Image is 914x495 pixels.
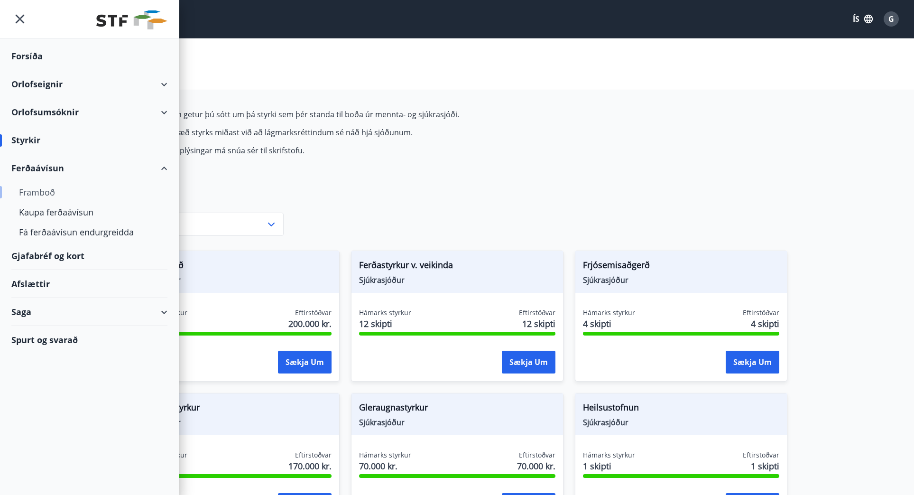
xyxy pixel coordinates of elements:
span: Eftirstöðvar [743,450,779,460]
p: Fyrir frekari upplýsingar má snúa sér til skrifstofu. [127,145,575,156]
img: union_logo [96,10,167,29]
label: Flokkur [127,201,284,211]
button: Sækja um [726,351,779,374]
span: 1 skipti [751,460,779,472]
span: 4 skipti [751,318,779,330]
span: Heilsustofnun [583,401,779,417]
button: Sækja um [502,351,555,374]
span: Eftirstöðvar [519,450,555,460]
div: Kaupa ferðaávísun [19,202,160,222]
span: Frjósemisaðgerð [583,259,779,275]
div: Forsíða [11,42,167,70]
div: Orlofsumsóknir [11,98,167,126]
span: 70.000 kr. [517,460,555,472]
span: Sjúkrasjóður [359,417,555,428]
span: 170.000 kr. [288,460,332,472]
span: Hámarks styrkur [359,308,411,318]
span: Ferðastyrkur v. veikinda [359,259,555,275]
span: Eftirstöðvar [295,308,332,318]
span: Eftirstöðvar [295,450,332,460]
button: ÍS [848,10,878,28]
span: Eftirstöðvar [743,308,779,318]
p: Hámarksupphæð styrks miðast við að lágmarksréttindum sé náð hjá sjóðunum. [127,127,575,138]
span: Sjúkrasjóður [583,275,779,285]
div: Framboð [19,182,160,202]
span: Sjúkrasjóður [583,417,779,428]
div: Gjafabréf og kort [11,242,167,270]
span: Fæðingarstyrkur [135,401,332,417]
div: Saga [11,298,167,326]
span: 200.000 kr. [288,318,332,330]
span: Hámarks styrkur [359,450,411,460]
span: Sjúkrasjóður [359,275,555,285]
span: 4 skipti [583,318,635,330]
button: menu [11,10,28,28]
span: G [888,14,894,24]
button: Sækja um [278,351,332,374]
div: Orlofseignir [11,70,167,98]
div: Styrkir [11,126,167,154]
span: 1 skipti [583,460,635,472]
span: 12 skipti [359,318,411,330]
span: 12 skipti [522,318,555,330]
button: G [880,8,903,30]
span: Augnaðgerð [135,259,332,275]
div: Afslættir [11,270,167,298]
span: Sjúkrasjóður [135,275,332,285]
span: Sjúkrasjóður [135,417,332,428]
span: Eftirstöðvar [519,308,555,318]
span: Hámarks styrkur [583,308,635,318]
p: Hér fyrir neðan getur þú sótt um þá styrki sem þér standa til boða úr mennta- og sjúkrasjóði. [127,109,575,120]
div: Fá ferðaávísun endurgreidda [19,222,160,242]
span: Hámarks styrkur [583,450,635,460]
div: Ferðaávísun [11,154,167,182]
span: Gleraugnastyrkur [359,401,555,417]
div: Spurt og svarað [11,326,167,354]
span: 70.000 kr. [359,460,411,472]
